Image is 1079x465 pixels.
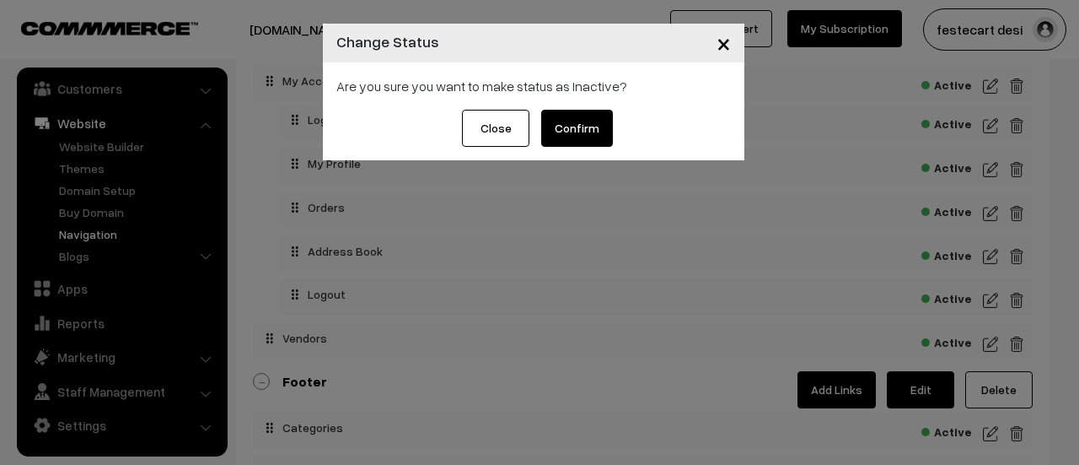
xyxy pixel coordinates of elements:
[462,110,529,147] button: Close
[336,76,731,96] div: Are you sure you want to make status as Inactive?
[703,17,744,69] button: Close
[541,110,613,147] button: Confirm
[336,30,439,53] h4: Change Status
[717,27,731,58] span: ×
